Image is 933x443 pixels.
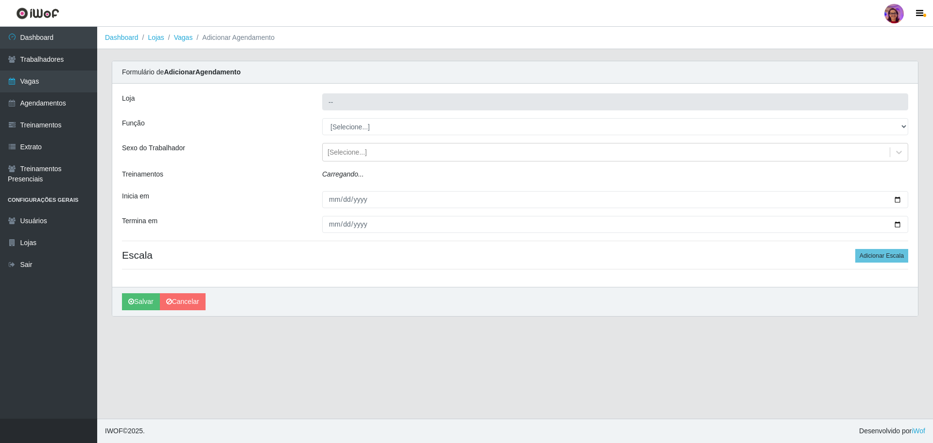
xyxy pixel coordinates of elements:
[164,68,241,76] strong: Adicionar Agendamento
[148,34,164,41] a: Lojas
[122,216,157,226] label: Termina em
[859,426,925,436] span: Desenvolvido por
[105,34,138,41] a: Dashboard
[192,33,275,43] li: Adicionar Agendamento
[122,118,145,128] label: Função
[855,249,908,263] button: Adicionar Escala
[122,169,163,179] label: Treinamentos
[105,427,123,435] span: IWOF
[112,61,918,84] div: Formulário de
[328,147,367,158] div: [Selecione...]
[122,143,185,153] label: Sexo do Trabalhador
[122,249,908,261] h4: Escala
[322,170,364,178] i: Carregando...
[912,427,925,435] a: iWof
[160,293,206,310] a: Cancelar
[122,93,135,104] label: Loja
[322,191,908,208] input: 00/00/0000
[322,216,908,233] input: 00/00/0000
[122,191,149,201] label: Inicia em
[16,7,59,19] img: CoreUI Logo
[122,293,160,310] button: Salvar
[105,426,145,436] span: © 2025 .
[97,27,933,49] nav: breadcrumb
[174,34,193,41] a: Vagas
